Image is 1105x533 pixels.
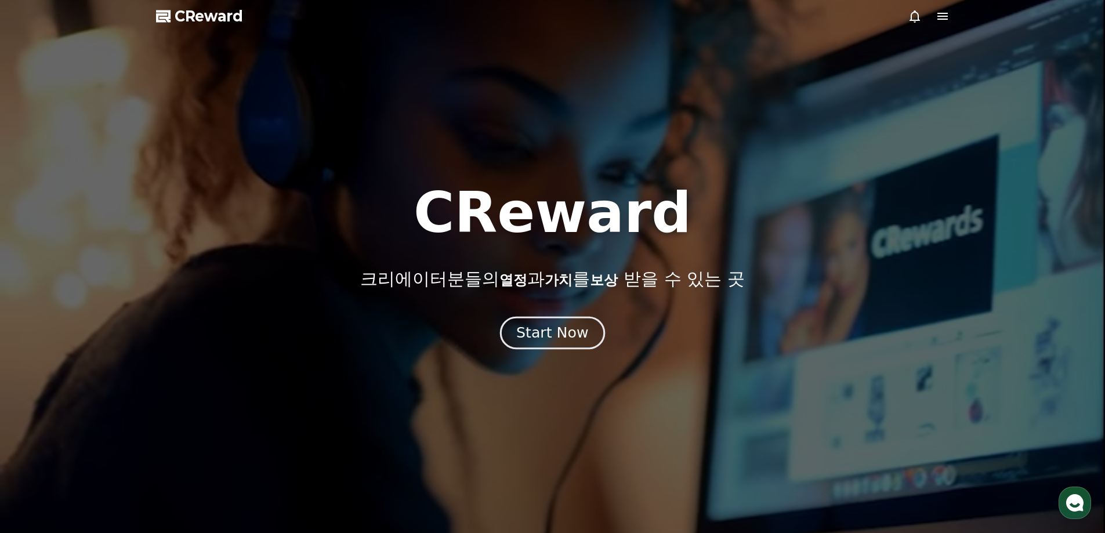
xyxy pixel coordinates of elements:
[37,385,44,394] span: 홈
[156,7,243,26] a: CReward
[500,316,605,349] button: Start Now
[77,368,150,397] a: 대화
[150,368,223,397] a: 설정
[545,272,573,288] span: 가치
[175,7,243,26] span: CReward
[3,368,77,397] a: 홈
[502,329,603,340] a: Start Now
[499,272,527,288] span: 열정
[360,269,744,289] p: 크리에이터분들의 과 를 받을 수 있는 곳
[179,385,193,394] span: 설정
[516,323,588,343] div: Start Now
[590,272,618,288] span: 보상
[106,386,120,395] span: 대화
[414,185,691,241] h1: CReward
